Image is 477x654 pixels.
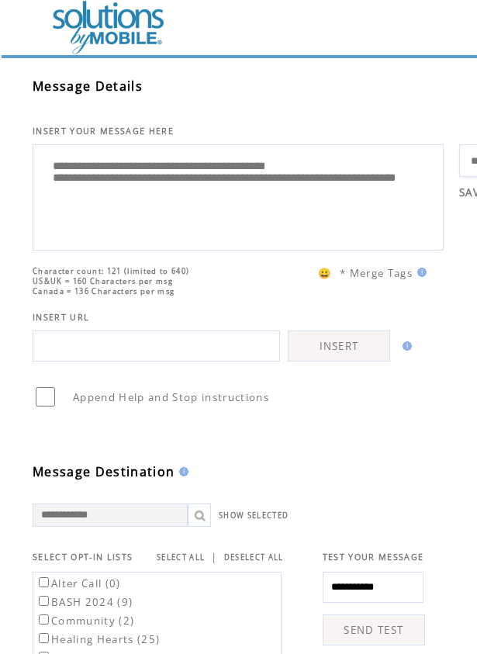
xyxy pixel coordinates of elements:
span: | [211,550,217,564]
span: Canada = 136 Characters per msg [33,286,175,296]
a: DESELECT ALL [224,552,284,562]
label: Community (2) [36,614,134,628]
input: Alter Call (0) [39,577,49,587]
label: Alter Call (0) [36,576,121,590]
span: * Merge Tags [340,266,413,280]
a: SELECT ALL [157,552,205,562]
label: BASH 2024 (9) [36,595,133,609]
a: SHOW SELECTED [219,510,289,521]
span: TEST YOUR MESSAGE [323,552,424,562]
img: help.gif [175,467,188,476]
a: SEND TEST [323,614,425,645]
img: help.gif [398,341,412,351]
input: Community (2) [39,614,49,625]
input: BASH 2024 (9) [39,596,49,606]
span: Append Help and Stop instructions [73,390,269,404]
span: Character count: 121 (limited to 640) [33,266,189,276]
span: 😀 [318,266,332,280]
span: SELECT OPT-IN LISTS [33,552,133,562]
span: Message Destination [33,463,175,480]
span: Message Details [33,78,143,95]
label: Healing Hearts (25) [36,632,160,646]
a: INSERT [288,330,390,362]
span: INSERT URL [33,312,89,323]
span: INSERT YOUR MESSAGE HERE [33,126,174,137]
input: Healing Hearts (25) [39,633,49,643]
span: US&UK = 160 Characters per msg [33,276,173,286]
img: help.gif [413,268,427,277]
